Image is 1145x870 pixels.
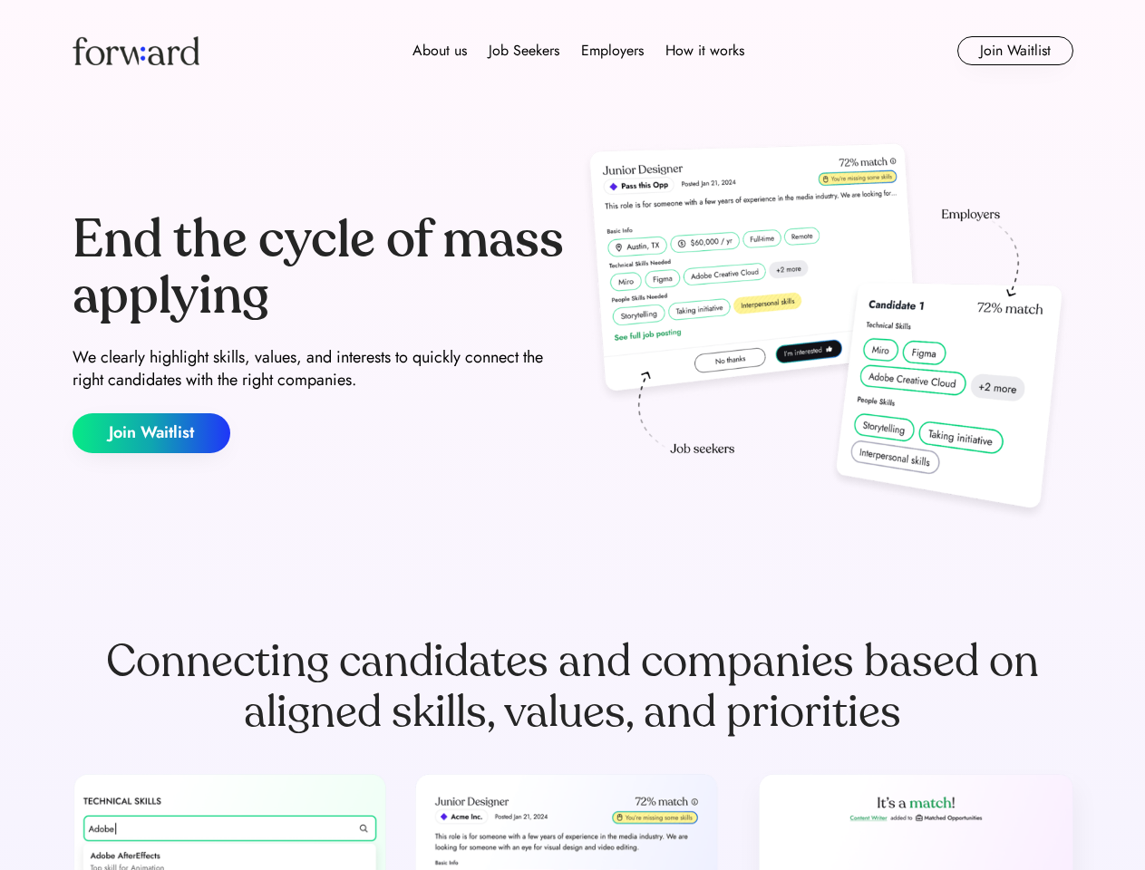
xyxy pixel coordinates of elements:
div: Job Seekers [489,40,559,62]
button: Join Waitlist [73,413,230,453]
div: Employers [581,40,644,62]
div: How it works [665,40,744,62]
img: Forward logo [73,36,199,65]
div: End the cycle of mass applying [73,212,566,324]
div: Connecting candidates and companies based on aligned skills, values, and priorities [73,636,1073,738]
div: We clearly highlight skills, values, and interests to quickly connect the right candidates with t... [73,346,566,391]
img: hero-image.png [580,138,1073,527]
button: Join Waitlist [957,36,1073,65]
div: About us [412,40,467,62]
